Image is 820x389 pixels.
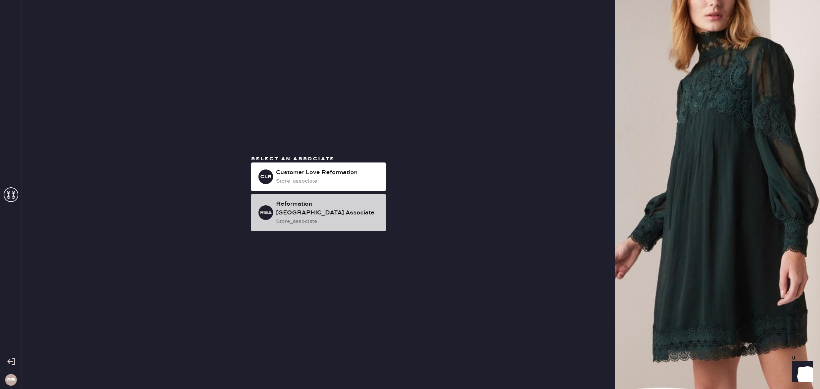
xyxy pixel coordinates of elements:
[276,217,380,225] div: store_associate
[251,156,335,162] span: Select an associate
[260,210,272,215] h3: RBA
[276,168,380,177] div: Customer Love Reformation
[260,174,272,179] h3: CLR
[276,177,380,185] div: store_associate
[7,377,15,382] h3: RB
[785,356,817,388] iframe: Front Chat
[276,200,380,217] div: Reformation [GEOGRAPHIC_DATA] Associate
